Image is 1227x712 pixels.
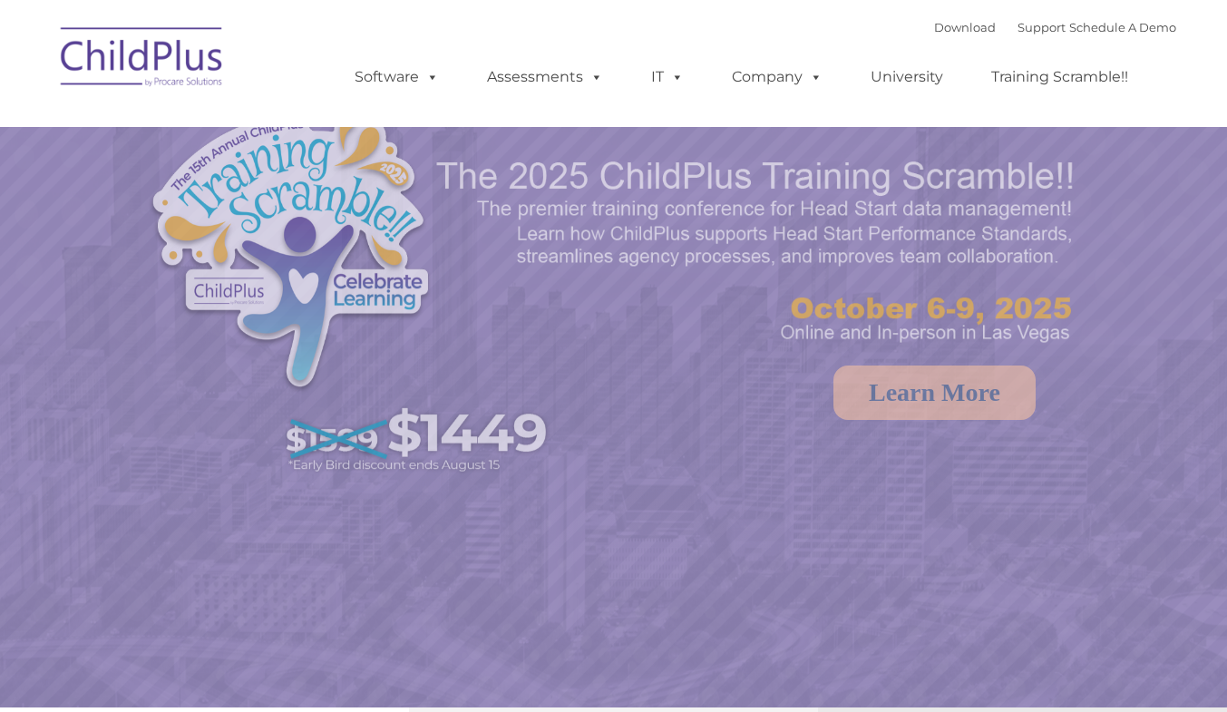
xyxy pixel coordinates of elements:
[934,20,996,34] a: Download
[1018,20,1066,34] a: Support
[852,59,961,95] a: University
[1069,20,1176,34] a: Schedule A Demo
[469,59,621,95] a: Assessments
[336,59,457,95] a: Software
[934,20,1176,34] font: |
[633,59,702,95] a: IT
[714,59,841,95] a: Company
[52,15,233,105] img: ChildPlus by Procare Solutions
[973,59,1146,95] a: Training Scramble!!
[833,366,1036,420] a: Learn More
